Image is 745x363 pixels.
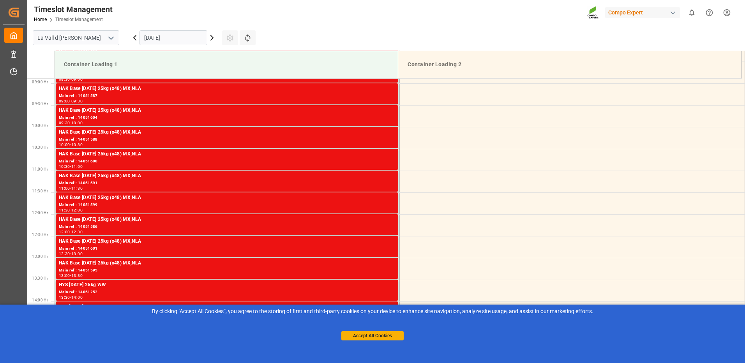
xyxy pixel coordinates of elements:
[59,238,395,245] div: HAK Base [DATE] 25kg (x48) MX,NLA
[71,230,83,234] div: 12:30
[59,259,395,267] div: HAK Base [DATE] 25kg (x48) MX,NLA
[59,129,395,136] div: HAK Base [DATE] 25kg (x48) MX,NLA
[70,296,71,299] div: -
[32,276,48,280] span: 13:30 Hr
[139,30,207,45] input: DD.MM.YYYY
[33,30,119,45] input: Type to search/select
[59,216,395,224] div: HAK Base [DATE] 25kg (x48) MX,NLA
[59,194,395,202] div: HAK Base [DATE] 25kg (x48) MX,NLA
[59,274,70,277] div: 13:00
[32,254,48,259] span: 13:00 Hr
[70,252,71,256] div: -
[32,189,48,193] span: 11:30 Hr
[70,78,71,81] div: -
[683,4,701,21] button: show 0 new notifications
[59,115,395,121] div: Main ref : 14051604
[59,296,70,299] div: 13:30
[59,208,70,212] div: 11:30
[105,32,117,44] button: open menu
[70,187,71,190] div: -
[404,57,735,72] div: Container Loading 2
[70,274,71,277] div: -
[70,121,71,125] div: -
[34,17,47,22] a: Home
[71,208,83,212] div: 12:00
[59,143,70,146] div: 10:00
[71,99,83,103] div: 09:30
[32,167,48,171] span: 11:00 Hr
[59,180,395,187] div: Main ref : 14051591
[59,136,395,143] div: Main ref : 14051588
[32,298,48,302] span: 14:00 Hr
[59,303,395,311] div: HYS [DATE] 25kg WW
[59,121,70,125] div: 09:30
[59,107,395,115] div: HAK Base [DATE] 25kg (x48) MX,NLA
[70,143,71,146] div: -
[59,281,395,289] div: HYS [DATE] 25kg WW
[59,150,395,158] div: HAK Base [DATE] 25kg (x48) MX,NLA
[605,7,680,18] div: Compo Expert
[59,252,70,256] div: 12:30
[59,165,70,168] div: 10:30
[59,267,395,274] div: Main ref : 14051595
[59,224,395,230] div: Main ref : 14051586
[71,121,83,125] div: 10:00
[34,4,113,15] div: Timeslot Management
[59,172,395,180] div: HAK Base [DATE] 25kg (x48) MX,NLA
[59,230,70,234] div: 12:00
[605,5,683,20] button: Compo Expert
[32,102,48,106] span: 09:30 Hr
[59,78,70,81] div: 08:30
[59,187,70,190] div: 11:00
[61,57,392,72] div: Container Loading 1
[70,208,71,212] div: -
[71,78,83,81] div: 09:00
[701,4,718,21] button: Help Center
[5,307,740,315] div: By clicking "Accept All Cookies”, you agree to the storing of first and third-party cookies on yo...
[32,123,48,128] span: 10:00 Hr
[71,252,83,256] div: 13:00
[71,143,83,146] div: 10:30
[71,187,83,190] div: 11:30
[32,233,48,237] span: 12:30 Hr
[71,165,83,168] div: 11:00
[59,245,395,252] div: Main ref : 14051601
[59,93,395,99] div: Main ref : 14051587
[59,289,395,296] div: Main ref : 14051252
[32,80,48,84] span: 09:00 Hr
[32,145,48,150] span: 10:30 Hr
[71,296,83,299] div: 14:00
[70,165,71,168] div: -
[587,6,600,19] img: Screenshot%202023-09-29%20at%2010.02.21.png_1712312052.png
[70,99,71,103] div: -
[71,274,83,277] div: 13:30
[70,230,71,234] div: -
[59,158,395,165] div: Main ref : 14051600
[59,99,70,103] div: 09:00
[32,211,48,215] span: 12:00 Hr
[59,202,395,208] div: Main ref : 14051599
[341,331,404,340] button: Accept All Cookies
[59,85,395,93] div: HAK Base [DATE] 25kg (x48) MX,NLA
